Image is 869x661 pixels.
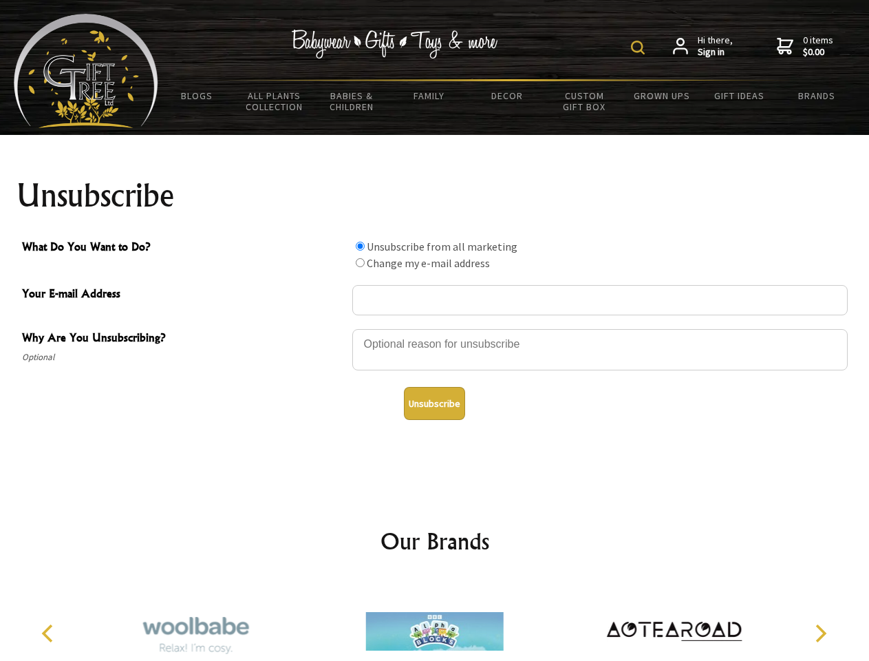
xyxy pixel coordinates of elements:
[292,30,498,59] img: Babywear - Gifts - Toys & more
[805,618,835,649] button: Next
[22,238,345,258] span: What Do You Want to Do?
[14,14,158,128] img: Babyware - Gifts - Toys and more...
[158,81,236,110] a: BLOGS
[803,46,833,59] strong: $0.00
[17,179,853,212] h1: Unsubscribe
[623,81,700,110] a: Grown Ups
[631,41,645,54] img: product search
[356,258,365,267] input: What Do You Want to Do?
[700,81,778,110] a: Gift Ideas
[352,285,848,315] input: Your E-mail Address
[698,34,733,59] span: Hi there,
[803,34,833,59] span: 0 items
[356,242,365,251] input: What Do You Want to Do?
[22,285,345,305] span: Your E-mail Address
[404,387,465,420] button: Unsubscribe
[778,81,856,110] a: Brands
[367,240,517,253] label: Unsubscribe from all marketing
[22,329,345,349] span: Why Are You Unsubscribing?
[236,81,314,121] a: All Plants Collection
[673,34,733,59] a: Hi there,Sign in
[367,256,490,270] label: Change my e-mail address
[313,81,391,121] a: Babies & Children
[468,81,546,110] a: Decor
[546,81,623,121] a: Custom Gift Box
[34,618,65,649] button: Previous
[28,525,842,558] h2: Our Brands
[22,349,345,366] span: Optional
[352,329,848,370] textarea: Why Are You Unsubscribing?
[698,46,733,59] strong: Sign in
[777,34,833,59] a: 0 items$0.00
[391,81,469,110] a: Family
